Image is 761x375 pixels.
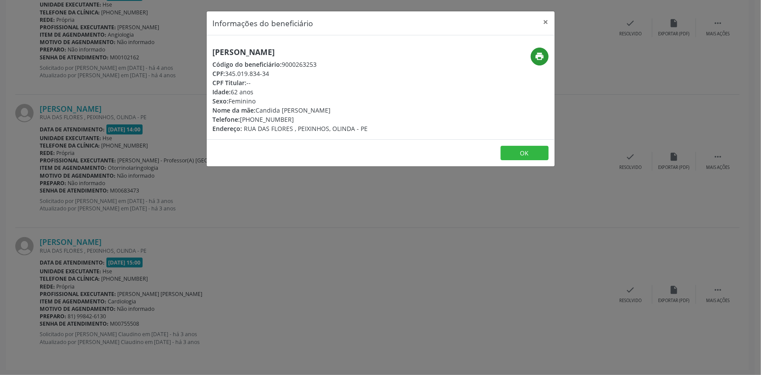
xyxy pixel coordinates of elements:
[213,60,282,69] span: Código do beneficiário:
[213,17,314,29] h5: Informações do beneficiário
[213,124,242,133] span: Endereço:
[213,115,240,124] span: Telefone:
[213,69,225,78] span: CPF:
[213,48,368,57] h5: [PERSON_NAME]
[535,52,544,61] i: print
[213,106,368,115] div: Candida [PERSON_NAME]
[213,60,368,69] div: 9000263253
[213,115,368,124] div: [PHONE_NUMBER]
[531,48,549,65] button: print
[213,78,368,87] div: --
[213,87,368,96] div: 62 anos
[501,146,549,161] button: OK
[213,88,231,96] span: Idade:
[213,97,229,105] span: Sexo:
[213,79,247,87] span: CPF Titular:
[213,96,368,106] div: Feminino
[537,11,555,33] button: Close
[213,106,256,114] span: Nome da mãe:
[213,69,368,78] div: 345.019.834-34
[244,124,368,133] span: RUA DAS FLORES , PEIXINHOS, OLINDA - PE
